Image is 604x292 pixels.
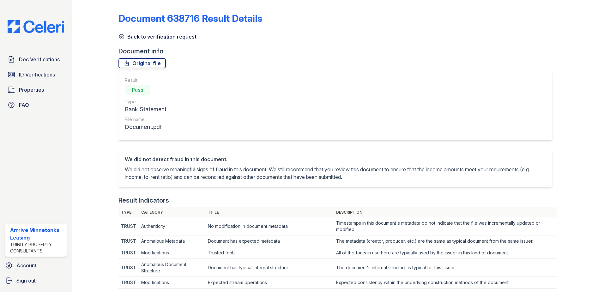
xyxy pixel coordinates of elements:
[125,123,166,131] div: Document.pdf
[125,155,546,163] div: We did not detect fraud in this document.
[3,274,69,287] a: Sign out
[139,277,205,289] td: Modifications
[118,235,139,247] td: TRUST
[19,86,44,94] span: Properties
[5,53,67,66] a: Doc Verifications
[334,259,558,277] td: The document's internal structure is typical for this issuer.
[118,58,166,68] a: Original file
[334,277,558,289] td: Expected consistency within the underlying construction methods of the document.
[5,83,67,96] a: Properties
[118,259,139,277] td: TRUST
[139,207,205,217] th: Category
[5,99,67,111] a: FAQ
[205,207,334,217] th: Title
[10,241,64,254] div: Trinity Property Consultants
[3,259,69,272] a: Account
[16,262,36,269] span: Account
[5,68,67,81] a: ID Verifications
[334,217,558,235] td: Timestamps in this document's metadata do not indicate that the file was incrementally updated or...
[125,85,150,95] div: Pass
[118,217,139,235] td: TRUST
[19,101,29,109] span: FAQ
[205,217,334,235] td: No modification in document metadata
[118,277,139,289] td: TRUST
[205,259,334,277] td: Document has typical internal structure
[118,47,557,56] div: Document info
[10,226,64,241] div: Arrrive Minnetonka Leasing
[118,207,139,217] th: Type
[334,247,558,259] td: All of the fonts in use here are typically used by the issuer in this kind of document.
[139,259,205,277] td: Anomalous Document Structure
[19,56,60,63] span: Doc Verifications
[118,196,169,205] div: Result Indicators
[125,99,166,105] div: Type
[139,217,205,235] td: Authenticity
[334,235,558,247] td: The metadata (creator, producer, etc.) are the same as typical document from the same issuer.
[139,247,205,259] td: Modifications
[125,105,166,114] div: Bank Statement
[125,166,546,181] p: We did not observe meaningful signs of fraud in this document. We still recommend that you review...
[205,247,334,259] td: Trusted fonts
[16,277,36,284] span: Sign out
[125,77,166,83] div: Result
[334,207,558,217] th: Description
[205,235,334,247] td: Document has expected metadata
[118,33,196,40] a: Back to verification request
[19,71,55,78] span: ID Verifications
[118,13,262,24] a: Document 638716 Result Details
[3,20,69,33] img: CE_Logo_Blue-a8612792a0a2168367f1c8372b55b34899dd931a85d93a1a3d3e32e68fde9ad4.png
[205,277,334,289] td: Expected stream operations
[118,247,139,259] td: TRUST
[125,116,166,123] div: File name
[139,235,205,247] td: Anomalous Metadata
